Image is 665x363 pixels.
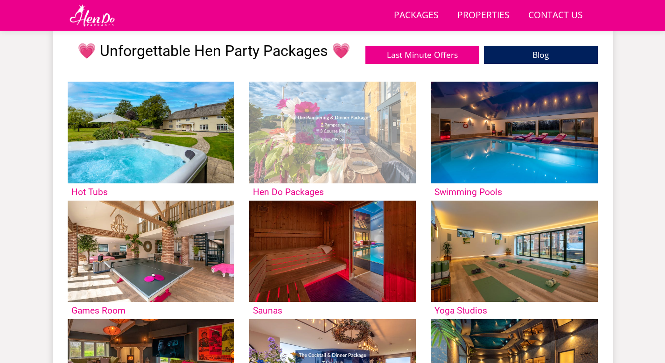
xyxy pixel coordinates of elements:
[249,201,416,320] a: 'Saunas' - Large Group Accommodation Holiday Ideas Saunas
[71,306,231,315] h3: Games Room
[431,201,597,320] a: 'Yoga Studios' - Large Group Accommodation Holiday Ideas Yoga Studios
[365,46,479,64] a: Last Minute Offers
[434,306,594,315] h3: Yoga Studios
[431,82,597,183] img: 'Swimming Pools' - Large Group Accommodation Holiday Ideas
[390,5,442,26] a: Packages
[431,82,597,201] a: 'Swimming Pools' - Large Group Accommodation Holiday Ideas Swimming Pools
[71,187,231,197] h3: Hot Tubs
[484,46,598,64] a: Blog
[454,5,513,26] a: Properties
[253,306,412,315] h3: Saunas
[431,201,597,302] img: 'Yoga Studios' - Large Group Accommodation Holiday Ideas
[68,82,234,201] a: 'Hot Tubs' - Large Group Accommodation Holiday Ideas Hot Tubs
[249,82,416,201] a: 'Hen Do Packages' - Large Group Accommodation Holiday Ideas Hen Do Packages
[68,4,117,27] img: Hen Do Packages
[77,43,350,59] h1: 💗 Unforgettable Hen Party Packages 💗
[249,82,416,183] img: 'Hen Do Packages' - Large Group Accommodation Holiday Ideas
[525,5,587,26] a: Contact Us
[253,187,412,197] h3: Hen Do Packages
[249,201,416,302] img: 'Saunas' - Large Group Accommodation Holiday Ideas
[68,82,234,183] img: 'Hot Tubs' - Large Group Accommodation Holiday Ideas
[68,201,234,320] a: 'Games Room' - Large Group Accommodation Holiday Ideas Games Room
[434,187,594,197] h3: Swimming Pools
[68,201,234,302] img: 'Games Room' - Large Group Accommodation Holiday Ideas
